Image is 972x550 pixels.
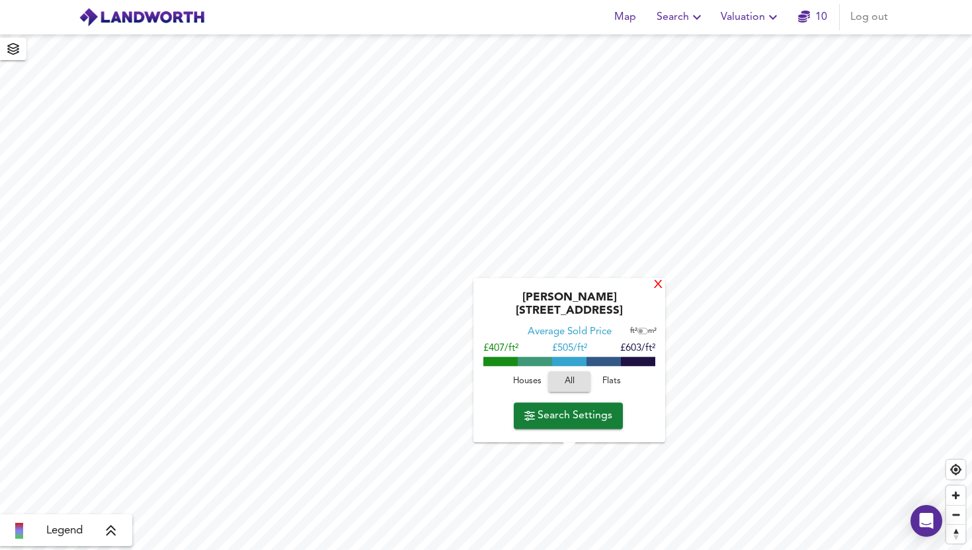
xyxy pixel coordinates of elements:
span: £ 505/ft² [552,344,587,353]
span: Valuation [721,8,781,26]
span: Map [609,8,641,26]
button: Zoom out [946,505,965,524]
div: X [653,279,664,292]
button: Search Settings [514,402,623,429]
span: £603/ft² [620,344,655,353]
button: Valuation [715,4,786,30]
div: Average Sold Price [528,326,612,339]
a: 10 [798,8,827,26]
button: 10 [791,4,834,30]
span: ft² [630,328,637,335]
button: Search [651,4,710,30]
button: Flats [590,371,633,392]
button: Find my location [946,460,965,479]
span: £407/ft² [483,344,518,353]
span: Log out [850,8,888,26]
button: Log out [845,4,893,30]
span: Legend [46,523,83,539]
span: Search [657,8,705,26]
span: Flats [594,374,629,389]
button: Reset bearing to north [946,524,965,543]
span: m² [648,328,657,335]
button: All [548,371,590,392]
span: Houses [509,374,545,389]
button: Houses [506,371,548,392]
div: Open Intercom Messenger [911,505,942,537]
div: [PERSON_NAME][STREET_ADDRESS] [480,291,659,326]
img: logo [79,7,205,27]
button: Map [604,4,646,30]
span: All [555,374,584,389]
button: Zoom in [946,486,965,505]
span: Search Settings [524,406,612,425]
